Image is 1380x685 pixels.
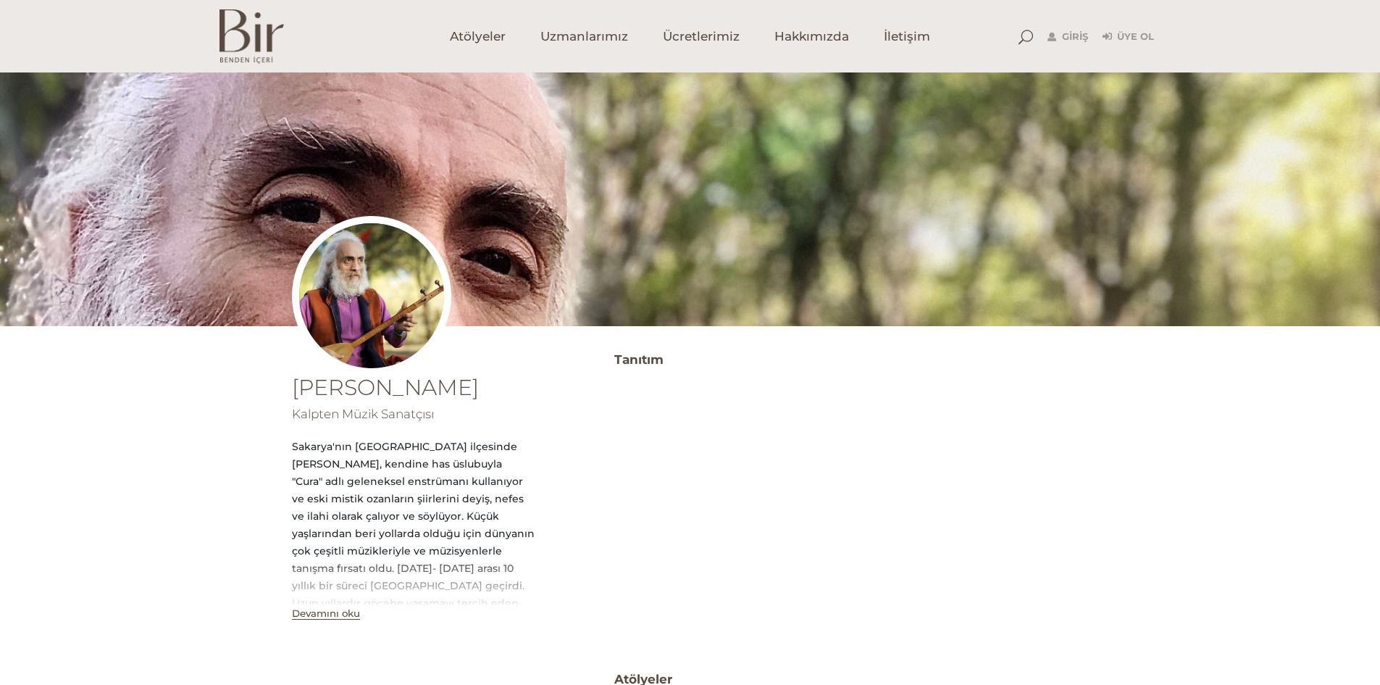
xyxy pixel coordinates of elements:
[1103,28,1154,46] a: Üye Ol
[614,348,1089,371] h3: Tanıtım
[540,28,628,45] span: Uzmanlarımız
[1047,28,1088,46] a: Giriş
[292,216,451,375] img: Ozgur_Baba_002-300x300.jpg
[292,377,535,399] h1: [PERSON_NAME]
[774,28,849,45] span: Hakkımızda
[884,28,930,45] span: İletişim
[292,407,434,421] span: Kalpten Müzik Sanatçısı
[450,28,506,45] span: Atölyeler
[663,28,740,45] span: Ücretlerimiz
[292,607,360,620] button: Devamını oku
